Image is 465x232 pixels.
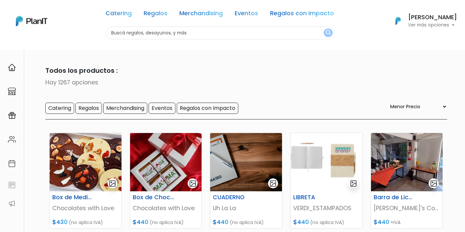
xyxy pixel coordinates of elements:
[291,133,362,191] img: thumb_Captura_de_pantalla_2025-05-29_122653.png
[103,103,147,114] input: Merchandising
[213,218,228,226] span: $440
[350,180,357,187] img: gallery-light
[310,219,344,226] span: (no aplica IVA)
[230,219,264,226] span: (no aplica IVA)
[374,218,389,226] span: $440
[293,204,360,212] p: VERDI_ESTAMPADOS
[133,218,148,226] span: $440
[144,11,167,19] a: Regalos
[129,194,178,201] h6: Box de Chocolates
[50,133,121,191] img: thumb_15mediants.png
[210,133,282,229] a: gallery-light CUADERNO Uh La La $440 (no aplica IVA)
[69,219,103,226] span: (no aplica IVA)
[213,204,279,212] p: Uh La La
[209,194,258,201] h6: CUADERNO
[130,133,202,191] img: thumb_WhatsApp_Image_2024-04-17_at_11.57.41.jpeg
[293,218,309,226] span: $440
[371,133,443,191] img: thumb_WhatsApp_Image_2022-05-03_at_13.50.34__2_.jpeg
[290,133,363,229] a: gallery-light LIBRETA VERDI_ESTAMPADOS $440 (no aplica IVA)
[387,12,457,29] button: PlanIt Logo [PERSON_NAME] Ver más opciones
[391,219,400,226] span: +IVA
[371,133,443,229] a: gallery-light Barra de Licuados y Milk Shakes [PERSON_NAME]'s Coffee $440 +IVA
[269,180,277,187] img: gallery-light
[75,103,102,114] input: Regalos
[16,16,47,26] img: PlanIt Logo
[18,66,447,75] p: Todos los productos :
[45,103,74,114] input: Catering
[49,133,122,229] a: gallery-light Box de Mediants Chocolates with Love $430 (no aplica IVA)
[289,194,339,201] h6: LIBRETA
[8,87,16,95] img: marketplace-4ceaa7011d94191e9ded77b95e3339b90024bf715f7c57f8cf31f2d8c509eaba.svg
[8,135,16,143] img: people-662611757002400ad9ed0e3c099ab2801c6687ba6c219adb57efc949bc21e19d.svg
[8,200,16,208] img: partners-52edf745621dab592f3b2c58e3bca9d71375a7ef29c3b500c9f145b62cc070d4.svg
[106,26,334,39] input: Buscá regalos, desayunos, y más
[8,181,16,189] img: feedback-78b5a0c8f98aac82b08bfc38622c3050aee476f2c9584af64705fc4e61158814.svg
[109,180,116,187] img: gallery-light
[374,204,440,212] p: [PERSON_NAME]'s Coffee
[177,103,238,114] input: Regalos con Impacto
[391,14,405,28] img: PlanIt Logo
[408,23,457,27] p: Ver más opciones
[8,112,16,119] img: campaigns-02234683943229c281be62815700db0a1741e53638e28bf9629b52c665b00959.svg
[430,180,438,187] img: gallery-light
[133,204,199,212] p: Chocolates with Love
[179,11,223,19] a: Merchandising
[150,219,184,226] span: (no aplica IVA)
[210,133,282,191] img: thumb_image00032__4_-PhotoRoom__1_.png
[149,103,175,114] input: Eventos
[408,15,457,21] h6: [PERSON_NAME]
[370,194,419,201] h6: Barra de Licuados y Milk Shakes
[270,11,334,19] a: Regalos con Impacto
[106,11,132,19] a: Catering
[8,160,16,167] img: calendar-87d922413cdce8b2cf7b7f5f62616a5cf9e4887200fb71536465627b3292af00.svg
[18,78,447,87] p: Hay 1267 opciones
[52,218,68,226] span: $430
[130,133,202,229] a: gallery-light Box de Chocolates Chocolates with Love $440 (no aplica IVA)
[189,180,197,187] img: gallery-light
[235,11,258,19] a: Eventos
[8,64,16,71] img: home-e721727adea9d79c4d83392d1f703f7f8bce08238fde08b1acbfd93340b81755.svg
[326,30,331,36] img: search_button-432b6d5273f82d61273b3651a40e1bd1b912527efae98b1b7a1b2c0702e16a8d.svg
[48,194,98,201] h6: Box de Mediants
[52,204,119,212] p: Chocolates with Love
